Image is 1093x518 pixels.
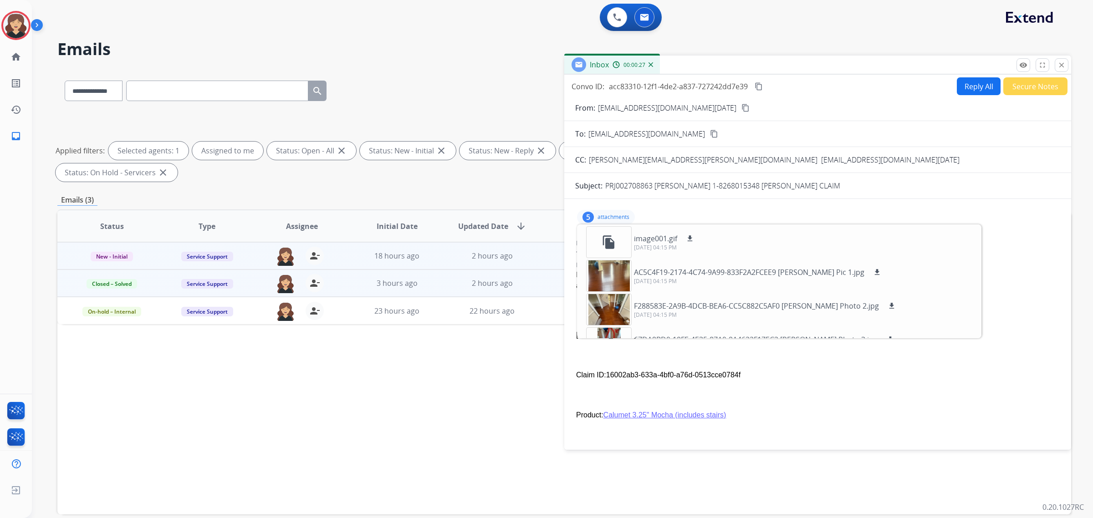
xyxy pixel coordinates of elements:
span: 2 hours ago [472,251,513,261]
span: 23 hours ago [374,306,419,316]
mat-icon: content_copy [710,130,718,138]
b: Product: [576,411,603,419]
button: Secure Notes [1003,77,1067,95]
a: Calumet 3.25" Mocha (includes stairs) [603,411,726,419]
div: Status: New - Reply [460,142,556,160]
mat-icon: download [888,302,896,310]
mat-icon: close [158,167,169,178]
p: From: [575,102,595,113]
mat-icon: close [1057,61,1066,69]
mat-icon: download [873,268,881,276]
img: agent-avatar [276,247,295,266]
p: CC: [575,154,586,165]
span: Initial Date [377,221,418,232]
p: To: [575,128,586,139]
div: Status: Open - All [267,142,356,160]
p: 67DA9BD0-19FE-4E35-87A0-9A4622F17EC2 [PERSON_NAME] Photo 3.jpg [634,334,878,345]
p: [DATE] 04:15 PM [634,278,883,285]
p: AC5C4F19-2174-4C74-9A99-833F2A2FCEE9 [PERSON_NAME] Pic 1.jpg [634,267,864,278]
span: New - Initial [91,252,133,261]
p: PRJ002708863 [PERSON_NAME] 1-8268015348 [PERSON_NAME] CLAIM [605,180,840,191]
mat-icon: download [686,234,694,243]
p: Please review and advise if the additional amount is approved. [576,269,762,302]
mat-icon: person_remove [309,250,320,261]
mat-icon: person_remove [309,305,320,316]
span: Inbox [590,60,609,70]
span: Updated Date [458,221,508,232]
div: Status: New - Initial [360,142,456,160]
span: 00:00:27 [623,61,645,69]
p: Subject: [575,180,603,191]
div: Date: [576,260,1059,269]
mat-icon: content_copy [755,82,763,91]
mat-icon: list_alt [10,78,21,89]
p: [PERSON_NAME] CLAIM [576,330,1059,340]
span: [EMAIL_ADDRESS][DOMAIN_NAME][DATE] [821,155,960,165]
span: On-hold – Internal [82,307,141,316]
h2: Emails [57,40,1071,58]
span: acc83310-12f1-4de2-a837-727242dd7e39 [609,81,748,91]
mat-icon: home [10,51,21,62]
mat-icon: close [336,145,347,156]
button: Reply All [957,77,1001,95]
img: avatar [3,13,29,38]
span: Type [199,221,215,232]
span: Status [100,221,124,232]
span: 3 hours ago [377,278,418,288]
mat-icon: close [536,145,546,156]
p: image001.gif [634,233,677,244]
mat-icon: download [886,335,894,344]
mat-icon: history [10,104,21,115]
mat-icon: arrow_downward [516,221,526,232]
p: Applied filters: [56,145,105,156]
div: 5 [582,212,594,223]
span: [PERSON_NAME][EMAIL_ADDRESS][PERSON_NAME][DOMAIN_NAME] [589,155,817,165]
div: From: [576,239,1059,248]
span: Closed – Solved [87,279,137,289]
p: F288583E-2A9B-4DCB-BEA6-CC5C882C5AF0 [PERSON_NAME] Photo 2.jpg [634,300,879,311]
span: 18 hours ago [374,251,419,261]
mat-icon: inbox [10,131,21,142]
mat-icon: close [436,145,447,156]
span: 2 hours ago [472,278,513,288]
span: [EMAIL_ADDRESS][DOMAIN_NAME] [588,128,705,139]
span: 22 hours ago [470,306,515,316]
mat-icon: remove_red_eye [1019,61,1027,69]
p: [DATE] 04:15 PM [634,244,695,251]
mat-icon: fullscreen [1038,61,1047,69]
p: [DATE] 04:15 PM [634,311,897,319]
mat-icon: search [312,86,323,96]
mat-icon: person_remove [309,278,320,289]
div: Selected agents: 1 [108,142,189,160]
p: attachments [598,213,629,221]
span: Service Support [181,252,233,261]
span: Service Support [181,279,233,289]
b: Claim ID: [576,371,606,379]
img: agent-avatar [276,274,295,293]
span: Assignee [286,221,318,232]
div: Assigned to me [192,142,263,160]
div: To: [576,249,1059,259]
div: Status: On Hold - Servicers [56,163,178,182]
p: 0.20.1027RC [1042,502,1084,513]
p: Convo ID: [572,81,604,92]
mat-icon: content_copy [741,104,750,112]
span: Service Support [181,307,233,316]
p: 16002ab3-633a-4bf0-a76d-0513cce0784f [576,370,1059,381]
img: agent-avatar [276,302,295,321]
div: Status: On-hold – Internal [559,142,678,160]
p: [EMAIL_ADDRESS][DOMAIN_NAME][DATE] [598,102,736,113]
p: Emails (3) [57,194,97,206]
mat-icon: file_copy [602,235,616,249]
